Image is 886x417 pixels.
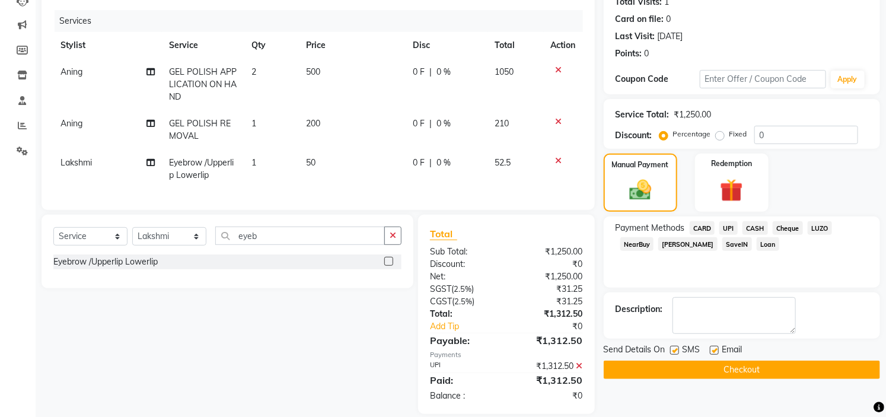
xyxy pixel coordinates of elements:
span: UPI [719,221,738,235]
span: 50 [307,157,316,168]
label: Percentage [673,129,711,139]
div: Balance : [421,390,506,402]
div: Points: [616,47,642,60]
div: ₹1,312.50 [506,373,592,387]
div: Description: [616,303,663,316]
span: Aning [60,66,82,77]
div: Paid: [421,373,506,387]
span: 0 % [437,157,451,169]
div: Payments [430,350,583,360]
div: ₹1,250.00 [506,246,592,258]
span: Payment Methods [616,222,685,234]
span: 1050 [495,66,514,77]
span: SaveIN [722,237,752,251]
div: [DATE] [658,30,683,43]
th: Total [488,32,544,59]
span: | [430,66,432,78]
div: ₹1,312.50 [506,308,592,320]
label: Fixed [729,129,747,139]
span: 0 % [437,66,451,78]
label: Manual Payment [612,160,669,170]
button: Apply [831,71,865,88]
div: Service Total: [616,109,670,121]
span: SGST [430,284,451,294]
div: ₹0 [506,390,592,402]
div: ₹1,312.50 [506,333,592,348]
span: SMS [683,343,700,358]
span: Send Details On [604,343,665,358]
span: 0 F [413,117,425,130]
div: Total: [421,308,506,320]
div: ₹31.25 [506,283,592,295]
div: Services [55,10,592,32]
div: Last Visit: [616,30,655,43]
div: ₹1,312.50 [506,360,592,373]
th: Qty [244,32,299,59]
span: 52.5 [495,157,511,168]
div: ₹0 [521,320,592,333]
span: CGST [430,296,452,307]
div: 0 [667,13,671,26]
span: 200 [307,118,321,129]
span: 210 [495,118,509,129]
img: _cash.svg [623,177,658,203]
div: Payable: [421,333,506,348]
span: Cheque [773,221,803,235]
span: NearBuy [620,237,654,251]
span: Loan [757,237,779,251]
span: 2.5% [454,297,472,306]
input: Search or Scan [215,227,385,245]
span: Email [722,343,742,358]
span: Aning [60,118,82,129]
th: Price [299,32,406,59]
div: ₹31.25 [506,295,592,308]
span: LUZO [808,221,832,235]
div: ₹0 [506,258,592,270]
div: UPI [421,360,506,373]
div: ₹1,250.00 [506,270,592,283]
th: Disc [406,32,488,59]
span: Eyebrow /Upperlip Lowerlip [169,157,234,180]
div: Discount: [421,258,506,270]
span: GEL POLISH APPLICATION ON HAND [169,66,237,102]
span: CASH [742,221,768,235]
span: 1 [251,118,256,129]
input: Enter Offer / Coupon Code [700,70,826,88]
span: 500 [307,66,321,77]
span: | [430,157,432,169]
span: [PERSON_NAME] [658,237,718,251]
div: Net: [421,270,506,283]
div: ( ) [421,283,506,295]
div: Card on file: [616,13,664,26]
button: Checkout [604,361,880,379]
th: Stylist [53,32,162,59]
span: 2 [251,66,256,77]
div: ₹1,250.00 [674,109,712,121]
div: Coupon Code [616,73,700,85]
div: ( ) [421,295,506,308]
span: 2.5% [454,284,471,294]
a: Add Tip [421,320,521,333]
th: Action [544,32,583,59]
span: 0 % [437,117,451,130]
div: Sub Total: [421,246,506,258]
span: 1 [251,157,256,168]
span: | [430,117,432,130]
div: Eyebrow /Upperlip Lowerlip [53,256,158,268]
label: Redemption [711,158,752,169]
div: 0 [645,47,649,60]
span: 0 F [413,157,425,169]
span: Total [430,228,457,240]
span: Lakshmi [60,157,92,168]
img: _gift.svg [713,176,750,205]
span: 0 F [413,66,425,78]
div: Discount: [616,129,652,142]
span: CARD [690,221,715,235]
th: Service [162,32,244,59]
span: GEL POLISH REMOVAL [169,118,231,141]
